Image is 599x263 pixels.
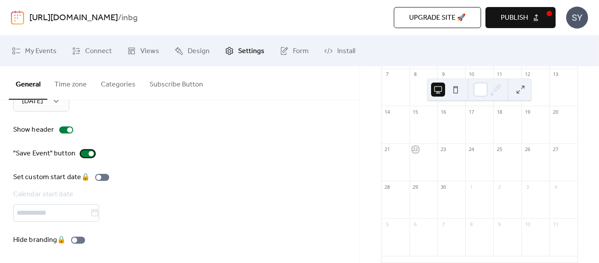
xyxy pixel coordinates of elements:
[524,108,531,115] div: 19
[384,221,391,227] div: 5
[85,46,112,57] span: Connect
[47,66,94,99] button: Time zone
[496,184,503,190] div: 2
[9,66,47,100] button: General
[238,46,264,57] span: Settings
[188,46,210,57] span: Design
[468,108,474,115] div: 17
[524,146,531,153] div: 26
[384,108,391,115] div: 14
[412,108,419,115] div: 15
[412,221,419,227] div: 6
[552,221,559,227] div: 11
[218,39,271,63] a: Settings
[384,71,391,78] div: 7
[468,221,474,227] div: 8
[5,39,63,63] a: My Events
[337,46,355,57] span: Install
[440,108,446,115] div: 16
[168,39,216,63] a: Design
[273,39,315,63] a: Form
[394,7,481,28] button: Upgrade site 🚀
[412,184,419,190] div: 29
[22,94,43,108] span: [DATE]
[524,221,531,227] div: 10
[440,146,446,153] div: 23
[552,184,559,190] div: 4
[566,7,588,29] div: SY
[496,71,503,78] div: 11
[29,10,118,26] a: [URL][DOMAIN_NAME]
[94,66,143,99] button: Categories
[13,125,54,135] div: Show header
[121,10,138,26] b: inbg
[121,39,166,63] a: Views
[143,66,210,99] button: Subscribe Button
[496,108,503,115] div: 18
[409,13,466,23] span: Upgrade site 🚀
[384,184,391,190] div: 28
[384,146,391,153] div: 21
[468,146,474,153] div: 24
[140,46,159,57] span: Views
[11,11,24,25] img: logo
[501,13,528,23] span: Publish
[13,148,75,159] div: "Save Event" button
[412,71,419,78] div: 8
[552,71,559,78] div: 13
[524,71,531,78] div: 12
[317,39,362,63] a: Install
[496,221,503,227] div: 9
[412,146,419,153] div: 22
[293,46,309,57] span: Form
[440,71,446,78] div: 9
[468,71,474,78] div: 10
[65,39,118,63] a: Connect
[440,221,446,227] div: 7
[485,7,556,28] button: Publish
[524,184,531,190] div: 3
[496,146,503,153] div: 25
[118,10,121,26] b: /
[440,184,446,190] div: 30
[552,108,559,115] div: 20
[25,46,57,57] span: My Events
[468,184,474,190] div: 1
[552,146,559,153] div: 27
